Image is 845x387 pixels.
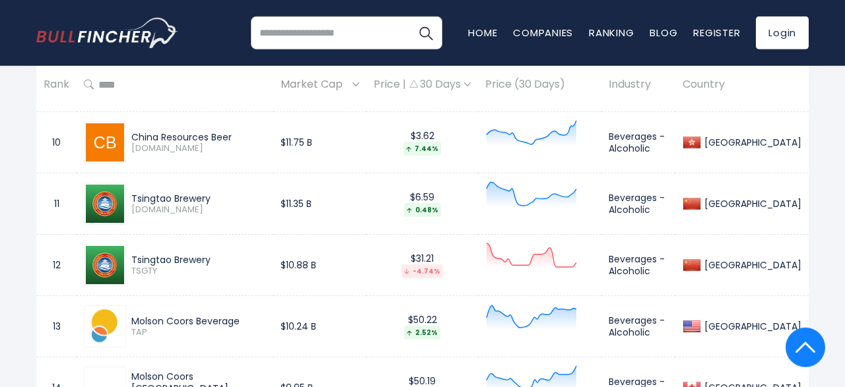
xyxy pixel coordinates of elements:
td: $10.88 B [273,235,366,296]
td: Beverages - Alcoholic [601,112,675,173]
div: 7.44% [403,142,441,156]
div: Tsingtao Brewery [131,193,266,204]
th: Industry [601,66,675,105]
td: $11.75 B [273,112,366,173]
a: Ranking [589,26,634,40]
div: 2.52% [404,326,440,340]
div: Price | 30 Days [374,78,471,92]
td: Beverages - Alcoholic [601,296,675,357]
td: Beverages - Alcoholic [601,173,675,235]
span: TSGTY [131,266,266,277]
div: [GEOGRAPHIC_DATA] [701,259,801,271]
div: $6.59 [374,191,471,217]
div: [GEOGRAPHIC_DATA] [701,136,801,148]
th: Rank [36,66,77,105]
img: TAP.png [86,307,124,345]
a: Login [756,16,809,49]
span: Market Cap [281,75,349,96]
a: Register [693,26,740,40]
a: Blog [650,26,677,40]
td: 12 [36,235,77,296]
a: Home [468,26,497,40]
th: Country [675,66,809,105]
div: Tsingtao Brewery [131,254,266,266]
img: TSGTY.png [86,246,124,284]
div: China Resources Beer [131,131,266,143]
div: Molson Coors Beverage [131,315,266,327]
div: [GEOGRAPHIC_DATA] [701,198,801,210]
button: Search [409,16,442,49]
img: 0168.HK.png [86,185,124,223]
span: [DOMAIN_NAME] [131,143,266,154]
a: Go to homepage [36,18,178,48]
td: 10 [36,112,77,173]
td: Beverages - Alcoholic [601,235,675,296]
span: TAP [131,327,266,338]
a: Companies [513,26,573,40]
div: 0.48% [404,203,441,217]
div: $3.62 [374,130,471,156]
span: [DOMAIN_NAME] [131,204,266,216]
td: 11 [36,173,77,235]
div: [GEOGRAPHIC_DATA] [701,320,801,332]
td: 13 [36,296,77,357]
div: $31.21 [374,253,471,278]
img: bullfincher logo [36,18,178,48]
div: -4.74% [401,264,443,278]
th: Price (30 Days) [478,66,601,105]
div: $50.22 [374,314,471,340]
td: $10.24 B [273,296,366,357]
td: $11.35 B [273,173,366,235]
